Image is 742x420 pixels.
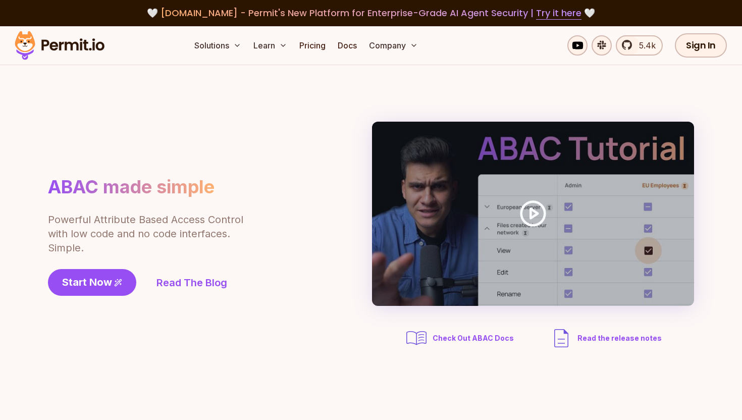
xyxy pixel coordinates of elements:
[404,326,517,350] a: Check Out ABAC Docs
[161,7,581,19] span: [DOMAIN_NAME] - Permit's New Platform for Enterprise-Grade AI Agent Security |
[675,33,727,58] a: Sign In
[549,326,662,350] a: Read the release notes
[549,326,573,350] img: description
[365,35,422,56] button: Company
[295,35,330,56] a: Pricing
[577,333,662,343] span: Read the release notes
[62,275,112,289] span: Start Now
[404,326,429,350] img: abac docs
[10,28,109,63] img: Permit logo
[156,276,227,290] a: Read The Blog
[249,35,291,56] button: Learn
[48,213,245,255] p: Powerful Attribute Based Access Control with low code and no code interfaces. Simple.
[334,35,361,56] a: Docs
[633,39,656,51] span: 5.4k
[433,333,514,343] span: Check Out ABAC Docs
[48,269,136,296] a: Start Now
[616,35,663,56] a: 5.4k
[190,35,245,56] button: Solutions
[24,6,718,20] div: 🤍 🤍
[48,176,215,198] h1: ABAC made simple
[536,7,581,20] a: Try it here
